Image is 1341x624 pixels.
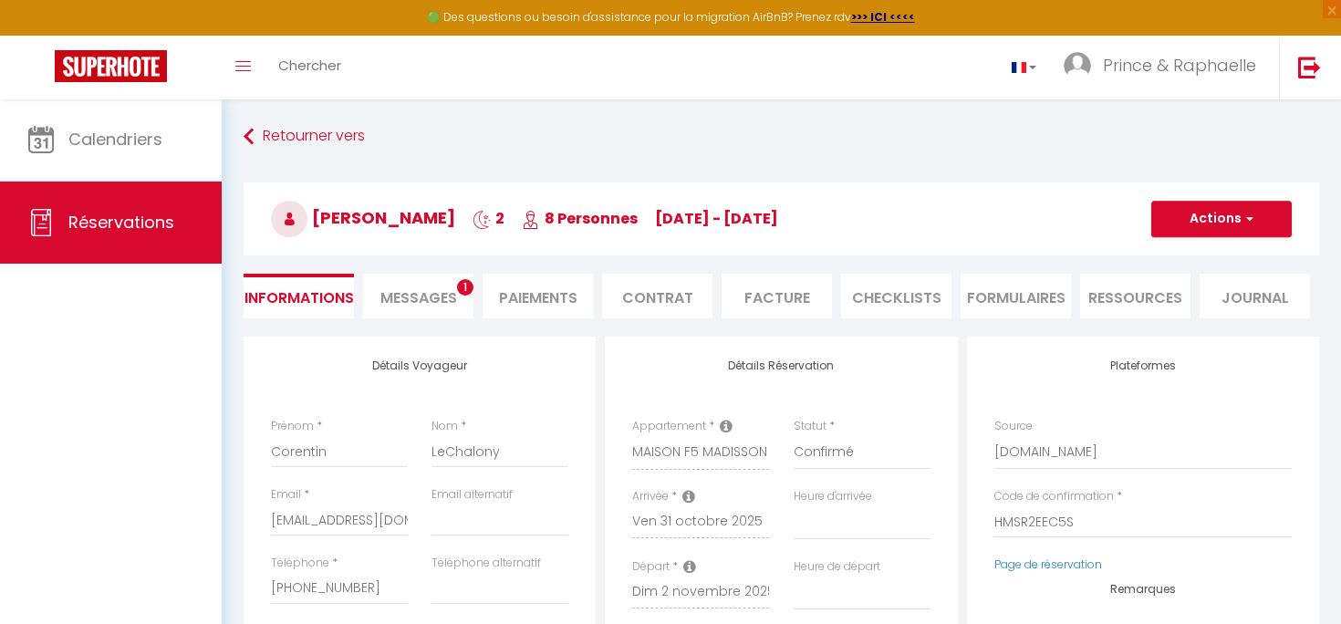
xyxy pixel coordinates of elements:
label: Prénom [271,418,314,435]
li: Journal [1200,274,1310,318]
span: [DATE] - [DATE] [655,208,778,229]
span: Messages [380,287,457,308]
span: Prince & Raphaelle [1103,54,1256,77]
label: Code de confirmation [994,488,1114,505]
li: Paiements [483,274,593,318]
label: Téléphone [271,555,329,572]
span: Réservations [68,211,174,234]
label: Appartement [632,418,706,435]
a: >>> ICI <<<< [851,9,915,25]
label: Téléphone alternatif [431,555,541,572]
h4: Détails Voyageur [271,359,568,372]
span: Calendriers [68,128,162,151]
label: Heure d'arrivée [794,488,872,505]
img: Super Booking [55,50,167,82]
h4: Détails Réservation [632,359,930,372]
span: 8 Personnes [522,208,638,229]
label: Email alternatif [431,486,513,504]
li: Facture [722,274,832,318]
li: Contrat [602,274,712,318]
label: Heure de départ [794,558,880,576]
img: ... [1064,52,1091,79]
a: Page de réservation [994,556,1102,572]
li: FORMULAIRES [961,274,1071,318]
li: CHECKLISTS [841,274,951,318]
h4: Plateformes [994,359,1292,372]
span: [PERSON_NAME] [271,206,455,229]
label: Départ [632,558,670,576]
li: Ressources [1080,274,1190,318]
span: 2 [473,208,504,229]
a: ... Prince & Raphaelle [1050,36,1279,99]
label: Statut [794,418,826,435]
a: Chercher [265,36,355,99]
button: Actions [1151,201,1292,237]
img: logout [1298,56,1321,78]
h4: Remarques [994,583,1292,596]
label: Nom [431,418,458,435]
li: Informations [244,274,354,318]
label: Source [994,418,1033,435]
span: 1 [457,279,473,296]
a: Retourner vers [244,120,1319,153]
label: Arrivée [632,488,669,505]
span: Chercher [278,56,341,75]
label: Email [271,486,301,504]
